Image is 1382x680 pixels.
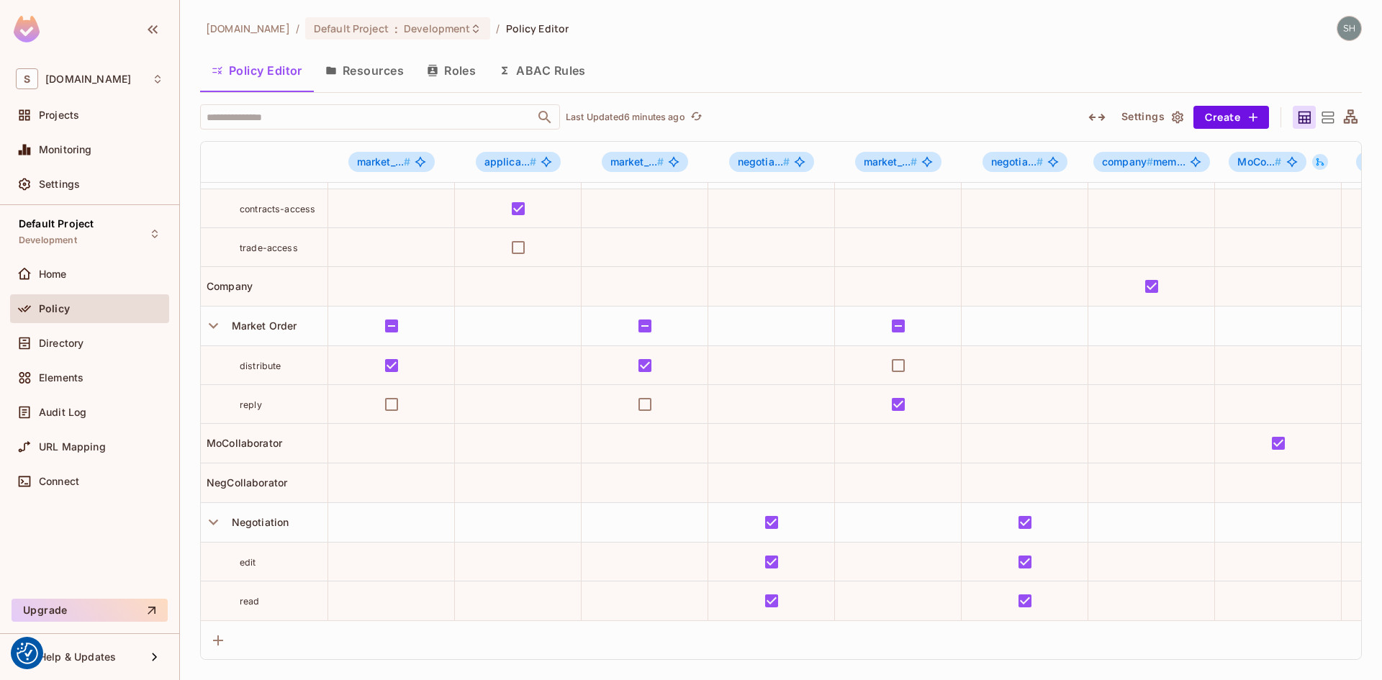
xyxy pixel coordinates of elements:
[296,22,299,35] li: /
[487,53,597,89] button: ABAC Rules
[39,407,86,418] span: Audit Log
[240,596,260,607] span: read
[314,53,415,89] button: Resources
[506,22,569,35] span: Policy Editor
[19,235,77,246] span: Development
[226,516,289,528] span: Negotiation
[240,557,256,568] span: edit
[855,152,942,172] span: market_order#invitee
[39,441,106,453] span: URL Mapping
[17,643,38,664] button: Consent Preferences
[17,643,38,664] img: Revisit consent button
[14,16,40,42] img: SReyMgAAAABJRU5ErkJggg==
[39,476,79,487] span: Connect
[690,110,703,124] span: refresh
[39,303,70,314] span: Policy
[39,178,80,190] span: Settings
[729,152,815,172] span: negotiation#creator
[39,651,116,663] span: Help & Updates
[206,22,290,35] span: the active workspace
[610,155,664,168] span: market_...
[240,242,298,253] span: trade-access
[1036,155,1043,168] span: #
[240,361,281,371] span: distribute
[738,155,790,168] span: negotia...
[404,22,470,35] span: Development
[200,53,314,89] button: Policy Editor
[1229,152,1306,172] span: MoCollaborator#member
[415,53,487,89] button: Roles
[1093,152,1210,172] span: company#member
[394,23,399,35] span: :
[201,476,287,489] span: NegCollaborator
[602,152,689,172] span: market_order#creator
[39,109,79,121] span: Projects
[1237,155,1281,168] span: MoCo...
[240,399,262,410] span: reply
[1147,155,1153,168] span: #
[201,437,282,449] span: MoCollaborator
[983,152,1068,172] span: negotiation#invitee
[357,155,411,168] span: market_...
[45,73,131,85] span: Workspace: sea.live
[688,109,705,126] button: refresh
[991,155,1044,168] span: negotia...
[783,155,790,168] span: #
[864,155,918,168] span: market_...
[39,337,83,349] span: Directory
[12,599,168,622] button: Upgrade
[911,155,917,168] span: #
[1193,106,1269,129] button: Create
[19,218,94,230] span: Default Project
[348,152,435,172] span: market_order#coCollaborator
[1337,17,1361,40] img: shyamalan.chemmery@testshipping.com
[39,268,67,280] span: Home
[201,280,253,292] span: Company
[530,155,536,168] span: #
[476,152,561,172] span: application#Contracts
[16,68,38,89] span: S
[685,109,705,126] span: Click to refresh data
[404,155,410,168] span: #
[1102,156,1185,168] span: mem...
[566,112,685,123] p: Last Updated 6 minutes ago
[39,144,92,155] span: Monitoring
[1275,155,1281,168] span: #
[314,22,389,35] span: Default Project
[657,155,664,168] span: #
[484,155,537,168] span: applica...
[226,319,297,332] span: Market Order
[39,372,83,384] span: Elements
[496,22,500,35] li: /
[240,204,315,214] span: contracts-access
[1116,106,1188,129] button: Settings
[535,107,555,127] button: Open
[1102,155,1153,168] span: company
